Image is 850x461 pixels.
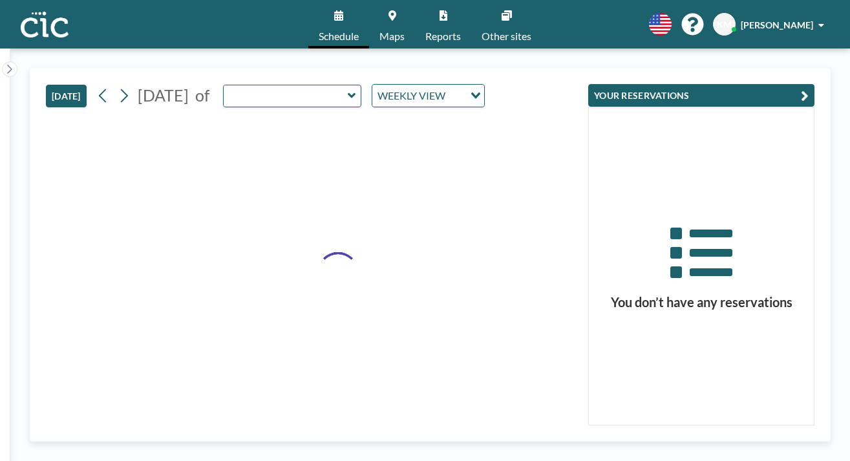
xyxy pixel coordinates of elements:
span: Other sites [482,31,531,41]
span: Reports [425,31,461,41]
img: organization-logo [21,12,69,38]
span: Maps [379,31,405,41]
span: [PERSON_NAME] [741,19,813,30]
div: Search for option [372,85,484,107]
span: [DATE] [138,85,189,105]
span: KM [717,19,732,30]
span: Schedule [319,31,359,41]
input: Search for option [449,87,463,104]
button: [DATE] [46,85,87,107]
button: YOUR RESERVATIONS [588,84,814,107]
span: of [195,85,209,105]
h3: You don’t have any reservations [589,294,814,310]
span: WEEKLY VIEW [375,87,448,104]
